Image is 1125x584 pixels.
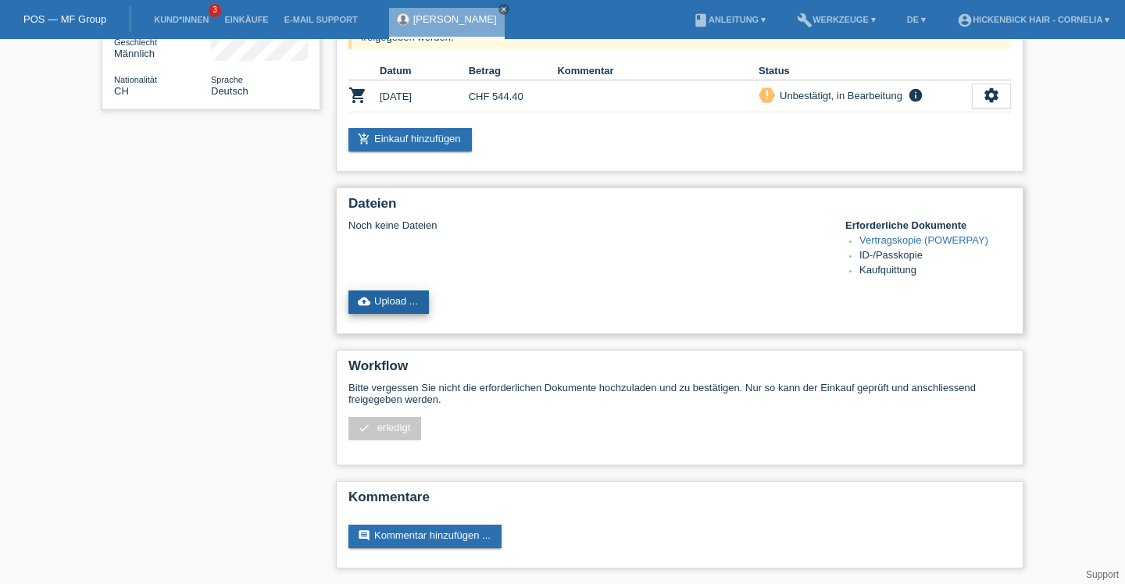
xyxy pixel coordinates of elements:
a: add_shopping_cartEinkauf hinzufügen [348,128,472,151]
i: POSP00027918 [348,86,367,105]
a: cloud_uploadUpload ... [348,290,429,314]
th: Datum [380,62,469,80]
i: build [797,12,812,28]
th: Status [759,62,972,80]
a: E-Mail Support [277,15,366,24]
i: book [693,12,709,28]
th: Betrag [469,62,558,80]
div: Männlich [114,36,211,59]
i: cloud_upload [358,295,370,308]
i: info [906,87,925,103]
a: buildWerkzeuge ▾ [789,15,884,24]
span: 3 [209,4,221,17]
span: erledigt [377,422,411,433]
h2: Dateien [348,196,1011,219]
td: [DATE] [380,80,469,112]
a: Kund*innen [146,15,216,24]
a: [PERSON_NAME] [413,13,497,25]
a: Vertragskopie (POWERPAY) [859,234,988,246]
div: Unbestätigt, in Bearbeitung [775,87,902,104]
a: check erledigt [348,417,421,440]
i: settings [983,87,1000,104]
li: Kaufquittung [859,264,1011,279]
a: account_circleHickenbick Hair - Cornelia ▾ [949,15,1117,24]
span: Sprache [211,75,243,84]
span: Schweiz [114,85,129,97]
h2: Workflow [348,358,1011,382]
a: close [498,4,509,15]
div: Noch keine Dateien [348,219,826,231]
i: check [358,422,370,434]
a: Support [1086,569,1119,580]
span: Geschlecht [114,37,157,47]
li: ID-/Passkopie [859,249,1011,264]
a: commentKommentar hinzufügen ... [348,525,502,548]
a: POS — MF Group [23,13,106,25]
i: priority_high [762,89,773,100]
span: Nationalität [114,75,157,84]
i: add_shopping_cart [358,133,370,145]
span: Deutsch [211,85,248,97]
td: CHF 544.40 [469,80,558,112]
th: Kommentar [557,62,759,80]
i: comment [358,529,370,542]
p: Bitte vergessen Sie nicht die erforderlichen Dokumente hochzuladen und zu bestätigen. Nur so kann... [348,382,1011,405]
i: close [500,5,508,13]
a: bookAnleitung ▾ [685,15,773,24]
a: Einkäufe [216,15,276,24]
a: DE ▾ [899,15,934,24]
i: account_circle [957,12,973,28]
h2: Kommentare [348,490,1011,513]
h4: Erforderliche Dokumente [845,219,1011,231]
